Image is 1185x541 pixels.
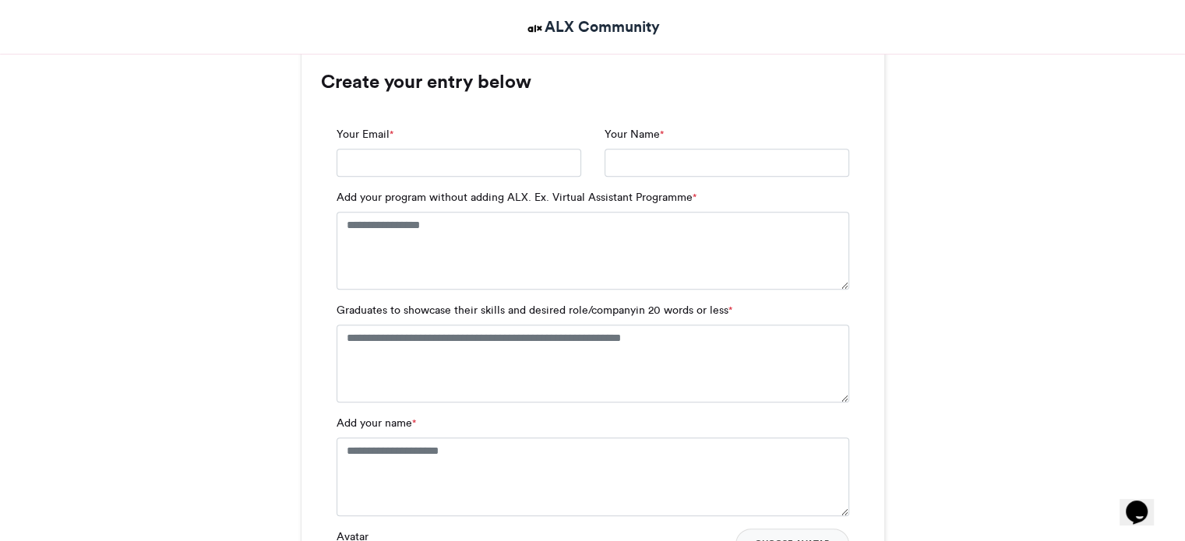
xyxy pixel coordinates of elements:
[525,16,660,38] a: ALX Community
[337,126,393,142] label: Your Email
[1120,479,1169,525] iframe: chat widget
[525,19,545,38] img: ALX Community
[337,415,416,431] label: Add your name
[337,302,732,318] label: Graduates to showcase their skills and desired role/companyin 20 words or less
[605,126,664,142] label: Your Name
[337,189,697,206] label: Add your program without adding ALX. Ex. Virtual Assistant Programme
[321,72,865,91] h3: Create your entry below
